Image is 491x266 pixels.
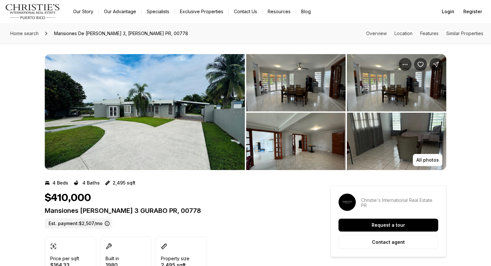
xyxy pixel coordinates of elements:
[338,235,438,249] button: Contact agent
[399,58,412,71] button: Property options
[347,113,446,170] button: View image gallery
[8,28,41,39] a: Home search
[45,54,245,170] button: View image gallery
[459,5,486,18] button: Register
[5,4,60,19] img: logo
[438,5,458,18] button: Login
[361,198,438,208] p: Christie's International Real Estate PR
[420,31,439,36] a: Skip to: Features
[446,31,483,36] a: Skip to: Similar Properties
[68,7,98,16] a: Our Story
[45,54,245,170] li: 1 of 4
[394,31,412,36] a: Skip to: Location
[347,54,446,111] button: View image gallery
[413,154,442,166] button: All photos
[161,256,190,261] p: Property size
[246,54,346,111] button: View image gallery
[45,207,307,214] p: Mansiones [PERSON_NAME] 3 GURABO PR, 00778
[296,7,316,16] a: Blog
[99,7,141,16] a: Our Advantage
[366,31,483,36] nav: Page section menu
[430,58,442,71] button: Share Property: Mansiones De Navarro LOTE 3
[45,218,112,229] label: Est. payment: $2,507/mo
[45,54,446,170] div: Listing Photos
[246,54,446,170] li: 2 of 4
[52,180,68,185] p: 4 Beds
[372,240,405,245] p: Contact agent
[73,178,100,188] button: 4 Baths
[442,9,454,14] span: Login
[51,28,191,39] span: Mansiones De [PERSON_NAME] 3, [PERSON_NAME] PR, 00778
[338,219,438,232] button: Request a tour
[366,31,387,36] a: Skip to: Overview
[10,31,39,36] span: Home search
[175,7,228,16] a: Exclusive Properties
[113,180,135,185] p: 2,495 sqft
[414,58,427,71] button: Save Property: Mansiones De Navarro LOTE 3
[246,113,346,170] button: View image gallery
[82,180,100,185] p: 4 Baths
[263,7,296,16] a: Resources
[45,192,91,204] h1: $410,000
[106,256,119,261] p: Built in
[142,7,174,16] a: Specialists
[463,9,482,14] span: Register
[372,223,405,228] p: Request a tour
[229,7,262,16] button: Contact Us
[416,157,439,163] p: All photos
[50,256,79,261] p: Price per sqft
